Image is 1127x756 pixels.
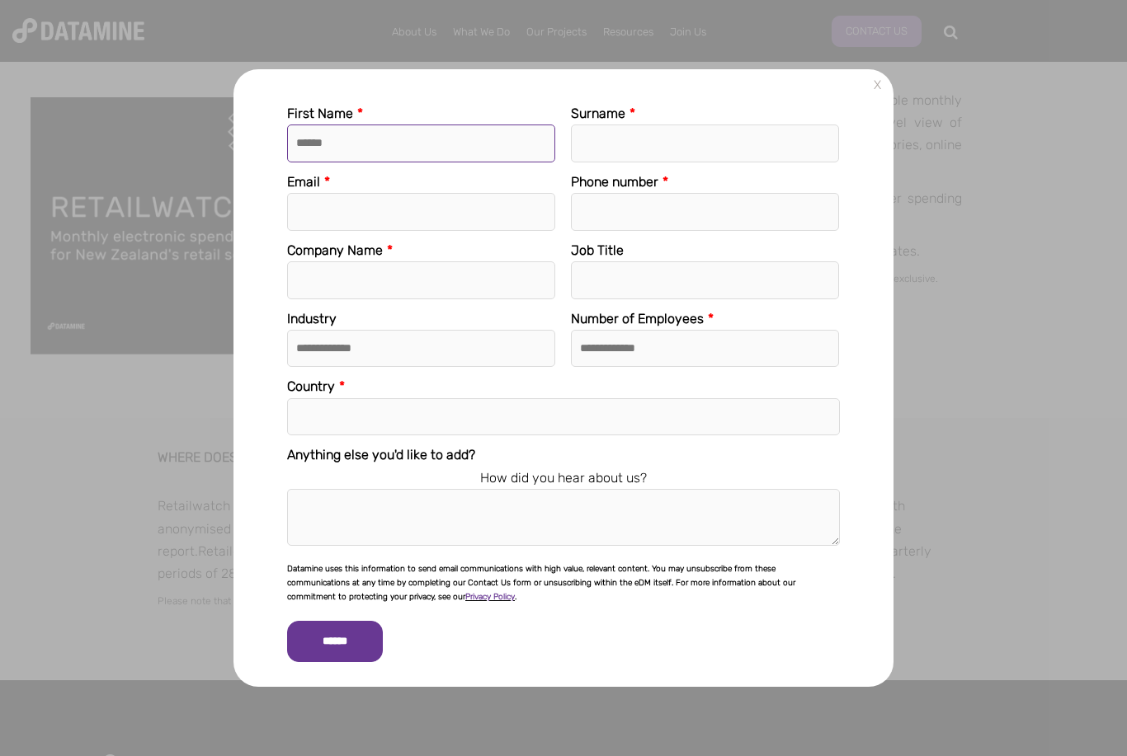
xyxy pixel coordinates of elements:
[867,76,888,96] a: X
[287,447,475,463] span: Anything else you'd like to add?
[571,174,658,190] span: Phone number
[571,242,624,258] span: Job Title
[287,174,320,190] span: Email
[287,106,353,121] span: First Name
[287,378,335,394] span: Country
[465,592,515,602] a: Privacy Policy
[287,467,840,489] legend: How did you hear about us?
[287,311,337,326] span: Industry
[287,562,840,604] p: Datamine uses this information to send email communications with high value, relevant content. Yo...
[287,242,383,258] span: Company Name
[571,106,625,121] span: Surname
[571,311,704,326] span: Number of Employees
